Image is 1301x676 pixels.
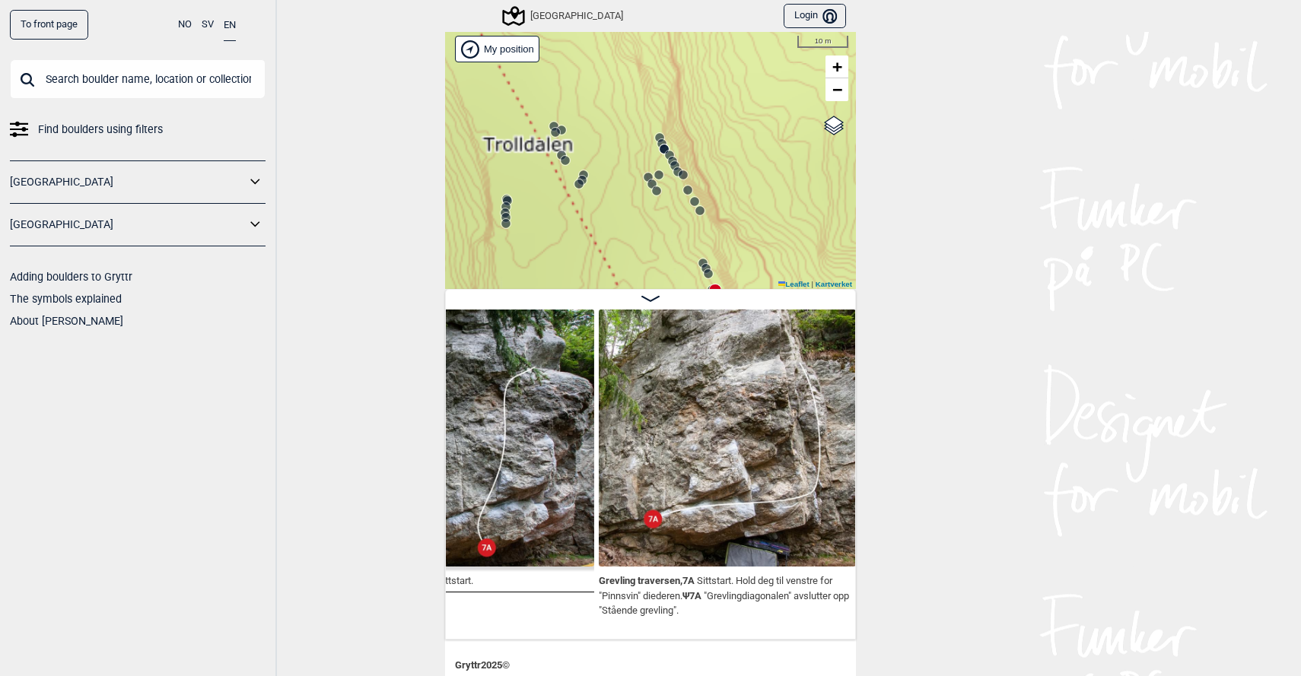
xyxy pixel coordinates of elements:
[682,587,701,601] span: Ψ 7A
[10,171,246,193] a: [GEOGRAPHIC_DATA]
[437,575,473,586] p: Sittstart.
[202,10,214,40] button: SV
[10,214,246,236] a: [GEOGRAPHIC_DATA]
[784,4,846,29] button: Login
[599,590,849,617] p: "Grevlingdiagonalen" avslutter opp "Stående grevling".
[178,10,192,40] button: NO
[455,36,539,62] div: Show my position
[504,7,623,25] div: [GEOGRAPHIC_DATA]
[10,59,266,99] input: Search boulder name, location or collection
[816,280,852,288] a: Kartverket
[811,280,813,288] span: |
[337,309,594,567] img: Bulder norge oslo ostmarka grevinnen ss 5510
[599,575,832,601] p: Sittstart. Hold deg til venstre for "Pinnsvin" diederen.
[778,280,810,288] a: Leaflet
[825,78,848,101] a: Zoom out
[599,309,856,567] img: Grevling traversen 210503
[10,119,266,141] a: Find boulders using filters
[224,10,236,41] button: EN
[832,57,842,76] span: +
[10,271,132,283] a: Adding boulders to Gryttr
[10,10,88,40] a: To front page
[10,315,123,327] a: About [PERSON_NAME]
[599,572,695,586] span: Grevling traversen , 7A
[38,119,163,141] span: Find boulders using filters
[10,293,122,305] a: The symbols explained
[832,80,842,99] span: −
[797,36,848,48] div: 10 m
[825,56,848,78] a: Zoom in
[819,109,848,142] a: Layers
